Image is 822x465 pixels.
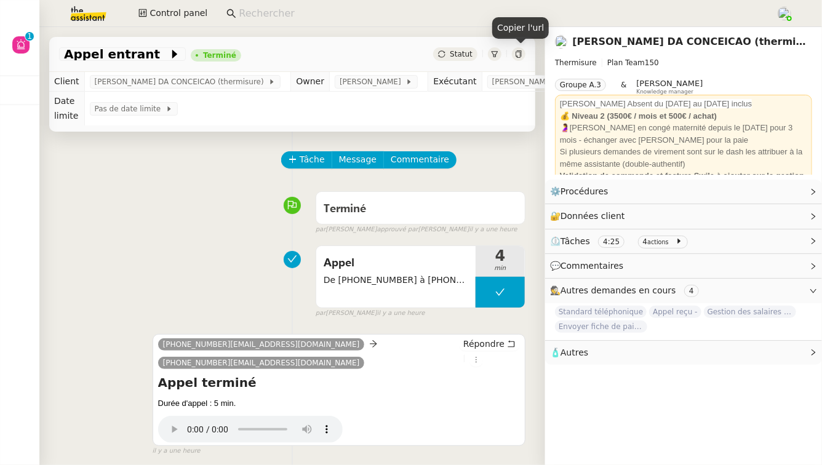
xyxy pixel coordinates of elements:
[561,261,623,271] span: Commentaires
[469,225,517,235] span: il y a une heure
[450,50,473,58] span: Statut
[555,320,647,333] span: Envoyer fiche de paie d'octobre
[560,99,752,108] span: [PERSON_NAME] Absent du [DATE] au [DATE] inclus
[131,5,215,22] button: Control panel
[647,239,669,245] small: actions
[291,72,330,92] td: Owner
[150,6,207,20] span: Control panel
[621,79,626,95] span: &
[428,72,482,92] td: Exécutant
[545,229,822,253] div: ⏲️Tâches 4:25 4actions
[158,374,520,391] h4: Appel terminé
[545,204,822,228] div: 🔐Données client
[459,337,520,351] button: Répondre
[95,103,166,115] span: Pas de date limite
[377,308,425,319] span: il y a une heure
[550,236,693,246] span: ⏲️
[561,348,588,357] span: Autres
[550,261,629,271] span: 💬
[49,72,84,92] td: Client
[49,92,84,125] td: Date limite
[704,306,796,318] span: Gestion des salaires - septembre 2025
[476,248,525,263] span: 4
[339,153,377,167] span: Message
[391,153,449,167] span: Commentaire
[324,254,468,272] span: Appel
[555,306,647,318] span: Standard téléphonique
[550,209,630,223] span: 🔐
[158,410,343,443] audio: Your browser does not support the audio element.
[25,32,34,41] nz-badge-sup: 1
[324,273,468,287] span: De [PHONE_NUMBER] à [PHONE_NUMBER]
[560,171,804,193] strong: Validation de commande et facture Swile à ajouter sur la gestion de salaire du mois concerné
[340,76,405,88] span: [PERSON_NAME]
[550,285,704,295] span: 🕵️
[637,79,703,95] app-user-label: Knowledge manager
[561,285,676,295] span: Autres demandes en cours
[560,122,807,146] div: 🤰[PERSON_NAME] en congé maternité depuis le [DATE] pour 3 mois - échanger avec [PERSON_NAME] pour...
[561,186,609,196] span: Procédures
[637,89,694,95] span: Knowledge manager
[153,446,201,456] span: il y a une heure
[316,225,326,235] span: par
[324,204,366,215] span: Terminé
[545,254,822,278] div: 💬Commentaires
[598,236,624,248] nz-tag: 4:25
[316,308,326,319] span: par
[545,279,822,303] div: 🕵️Autres demandes en cours 4
[684,285,699,297] nz-tag: 4
[560,146,807,170] div: Si plusieurs demandes de virement sont sur le dash les attribuer à la même assistante (double-aut...
[545,341,822,365] div: 🧴Autres
[203,52,236,59] div: Terminé
[555,58,597,67] span: Thermisure
[560,111,717,121] strong: 💰 Niveau 2 (3500€ / mois et 500€ / achat)
[561,236,590,246] span: Tâches
[95,76,269,88] span: [PERSON_NAME] DA CONCEICAO (thermisure)
[643,237,648,246] span: 4
[550,185,614,199] span: ⚙️
[476,263,525,274] span: min
[645,58,659,67] span: 150
[281,151,332,169] button: Tâche
[555,79,606,91] nz-tag: Groupe A.3
[607,58,645,67] span: Plan Team
[545,180,822,204] div: ⚙️Procédures
[383,151,457,169] button: Commentaire
[561,211,625,221] span: Données client
[64,48,169,60] span: Appel entrant
[158,399,236,408] span: Durée d'appel : 5 min.
[163,359,360,367] span: [PHONE_NUMBER][EMAIL_ADDRESS][DOMAIN_NAME]
[637,79,703,88] span: [PERSON_NAME]
[649,306,701,318] span: Appel reçu -
[163,340,360,349] span: [PHONE_NUMBER][EMAIL_ADDRESS][DOMAIN_NAME]
[332,151,384,169] button: Message
[316,225,517,235] small: [PERSON_NAME] [PERSON_NAME]
[555,35,567,49] img: users%2FhitvUqURzfdVsA8TDJwjiRfjLnH2%2Favatar%2Flogo-thermisure.png
[316,308,425,319] small: [PERSON_NAME]
[550,348,588,357] span: 🧴
[778,7,791,20] img: users%2FPPrFYTsEAUgQy5cK5MCpqKbOX8K2%2Favatar%2FCapture%20d%E2%80%99e%CC%81cran%202023-06-05%20a%...
[300,153,325,167] span: Tâche
[492,76,558,88] span: [PERSON_NAME]
[27,32,32,43] p: 1
[492,17,549,39] div: Copier l'url
[463,338,505,350] span: Répondre
[239,6,764,22] input: Rechercher
[377,225,418,235] span: approuvé par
